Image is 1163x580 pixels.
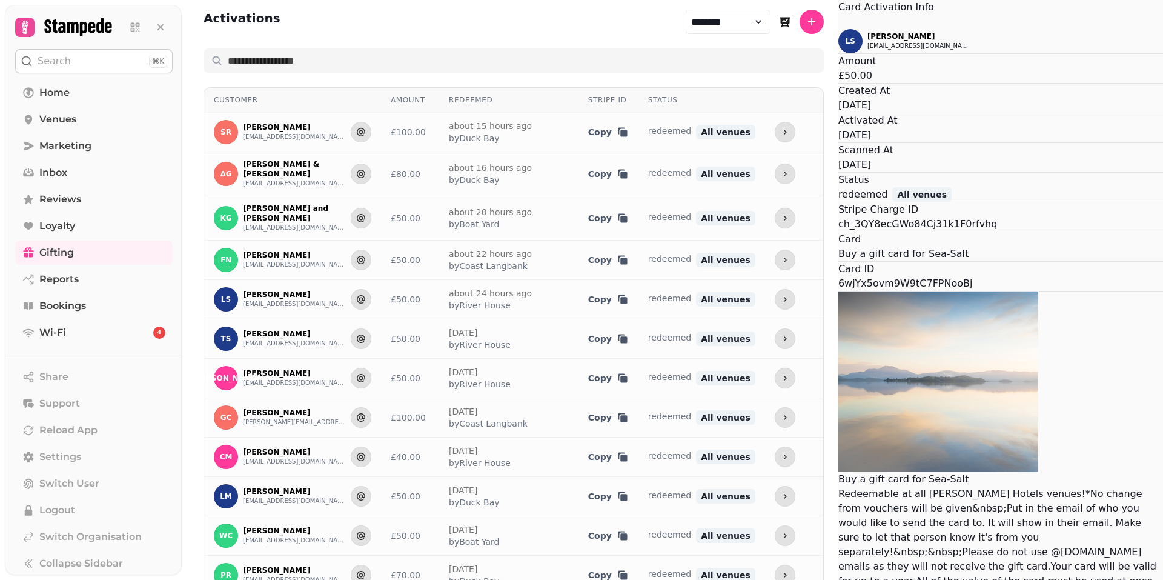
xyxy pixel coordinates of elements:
[39,530,142,544] span: Switch Organisation
[243,447,346,457] p: [PERSON_NAME]
[220,170,231,178] span: AG
[39,503,75,518] span: Logout
[775,368,795,388] button: more
[775,447,795,467] button: more
[838,247,1163,261] p: Buy a gift card for Sea-Salt
[867,32,1163,41] p: [PERSON_NAME]
[39,476,99,491] span: Switch User
[648,126,691,136] span: redeemed
[219,532,233,540] span: WC
[39,85,70,100] span: Home
[391,530,429,542] div: £50.00
[39,139,91,153] span: Marketing
[838,98,1163,113] p: [DATE]
[696,371,755,385] span: All venues
[449,564,477,574] a: [DATE]
[775,407,795,428] button: more
[838,217,1163,232] p: ch_3QY8ecGWo84Cj31k1F0rfvhq
[588,333,629,345] button: Copy
[351,447,371,467] button: Send to
[39,396,80,411] span: Support
[221,335,231,343] span: TS
[775,164,795,184] button: more
[220,453,233,461] span: CM
[39,192,81,207] span: Reviews
[391,168,429,180] div: £80.00
[696,167,755,181] span: All venues
[243,408,346,418] p: [PERSON_NAME]
[351,208,371,228] button: Send to
[449,328,477,338] a: [DATE]
[243,260,346,270] button: [EMAIL_ADDRESS][DOMAIN_NAME]
[449,174,532,186] span: by Duck Bay
[775,525,795,546] button: more
[351,486,371,507] button: Send to
[449,121,532,131] a: about 15 hours ago
[243,526,346,536] p: [PERSON_NAME]
[243,204,346,223] p: [PERSON_NAME] and [PERSON_NAME]
[838,143,1163,158] p: Scanned At
[838,232,1163,247] p: Card
[351,407,371,428] button: Send to
[351,525,371,546] button: Send to
[838,202,1163,217] p: Stripe Charge ID
[391,333,429,345] div: £50.00
[892,187,952,202] span: All venues
[214,95,371,105] div: Customer
[838,68,1163,83] p: £50.00
[220,492,232,501] span: LM
[838,54,1163,68] p: Amount
[696,125,755,139] span: All venues
[39,299,86,313] span: Bookings
[220,256,231,264] span: FN
[192,374,260,382] span: [PERSON_NAME]
[449,132,532,144] span: by Duck Bay
[39,165,67,180] span: Inbox
[243,378,346,388] button: [EMAIL_ADDRESS][DOMAIN_NAME]
[243,159,346,179] p: [PERSON_NAME] & [PERSON_NAME]
[449,260,532,272] span: by Coast Langbank
[588,126,629,138] button: Copy
[588,254,629,266] button: Copy
[391,293,429,305] div: £50.00
[351,368,371,388] button: Send to
[149,55,167,68] div: ⌘K
[243,290,346,299] p: [PERSON_NAME]
[243,368,346,378] p: [PERSON_NAME]
[838,173,1163,187] p: Status
[648,168,691,178] span: redeemed
[838,292,1038,472] img: Buy a gift card for Sea-Salt
[243,496,346,506] button: [EMAIL_ADDRESS][DOMAIN_NAME]
[838,158,1163,172] p: [DATE]
[391,412,429,424] div: £100.00
[775,208,795,228] button: more
[588,451,629,463] button: Copy
[243,329,346,339] p: [PERSON_NAME]
[449,407,477,416] a: [DATE]
[648,212,691,222] span: redeemed
[204,10,280,34] h2: Activations
[391,212,429,224] div: £50.00
[351,250,371,270] button: Send to
[588,212,629,224] button: Copy
[391,451,429,463] div: £40.00
[775,486,795,507] button: more
[39,219,75,233] span: Loyalty
[449,207,532,217] a: about 20 hours ago
[39,423,98,438] span: Reload App
[243,536,346,545] button: [EMAIL_ADDRESS][DOMAIN_NAME]
[39,112,76,127] span: Venues
[243,457,346,467] button: [EMAIL_ADDRESS][DOMAIN_NAME]
[243,250,346,260] p: [PERSON_NAME]
[449,288,532,298] a: about 24 hours ago
[39,450,81,464] span: Settings
[846,37,855,45] span: LS
[648,293,691,303] span: redeemed
[588,412,629,424] button: Copy
[648,95,755,105] div: Status
[449,339,511,351] span: by River House
[775,289,795,310] button: more
[696,450,755,464] span: All venues
[220,128,231,136] span: SR
[648,254,691,264] span: redeemed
